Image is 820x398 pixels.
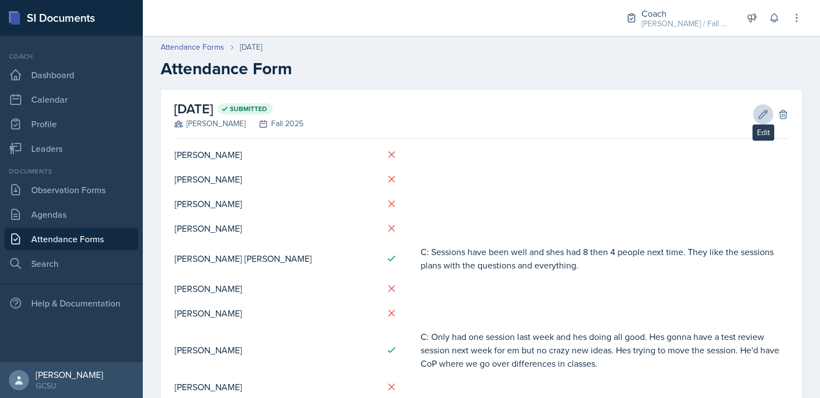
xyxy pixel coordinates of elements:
[174,276,377,301] td: [PERSON_NAME]
[174,241,377,276] td: [PERSON_NAME] [PERSON_NAME]
[753,104,773,124] button: Edit
[36,380,103,391] div: GCSU
[641,7,731,20] div: Coach
[36,369,103,380] div: [PERSON_NAME]
[230,104,267,113] span: Submitted
[174,99,303,119] h2: [DATE]
[161,59,802,79] h2: Attendance Form
[4,166,138,176] div: Documents
[4,179,138,201] a: Observation Forms
[161,41,224,53] a: Attendance Forms
[4,137,138,160] a: Leaders
[174,325,377,375] td: [PERSON_NAME]
[174,167,377,191] td: [PERSON_NAME]
[4,228,138,250] a: Attendance Forms
[174,301,377,325] td: [PERSON_NAME]
[174,216,377,241] td: [PERSON_NAME]
[4,64,138,86] a: Dashboard
[4,88,138,111] a: Calendar
[4,203,138,226] a: Agendas
[4,51,138,61] div: Coach
[4,252,138,275] a: Search
[174,118,303,130] div: [PERSON_NAME] Fall 2025
[420,325,789,375] td: C: Only had one session last week and hes doing all good. Hes gonna have a test review session ne...
[174,142,377,167] td: [PERSON_NAME]
[4,113,138,135] a: Profile
[174,191,377,216] td: [PERSON_NAME]
[641,18,731,30] div: [PERSON_NAME] / Fall 2025
[4,292,138,314] div: Help & Documentation
[420,241,789,276] td: C: Sessions have been well and shes had 8 then 4 people next time. They like the sessions plans w...
[240,41,262,53] div: [DATE]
